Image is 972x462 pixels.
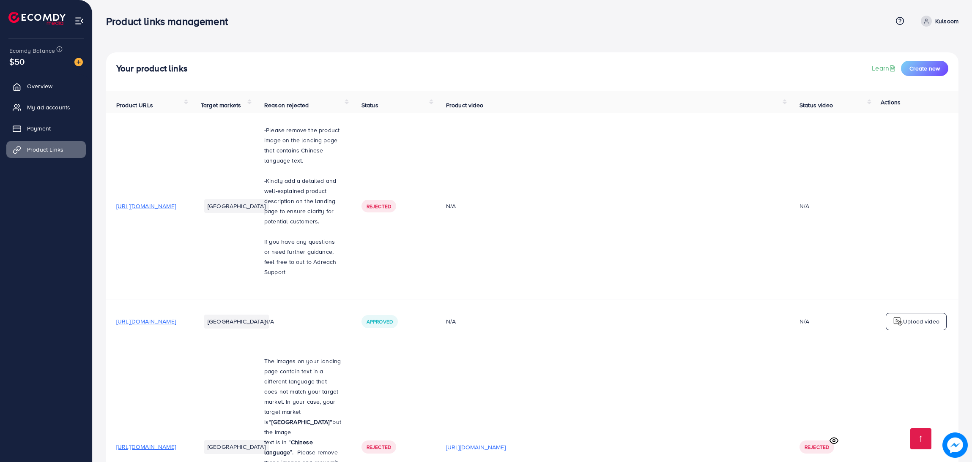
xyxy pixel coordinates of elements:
[264,438,291,446] span: text is in “
[446,317,779,326] div: N/A
[917,16,958,27] a: Kulsoom
[446,442,506,452] p: [URL][DOMAIN_NAME]
[264,357,341,426] span: The images on your landing page contain text in a different language that does not match your tar...
[204,199,269,213] li: [GEOGRAPHIC_DATA]
[872,63,898,73] a: Learn
[116,443,176,451] span: [URL][DOMAIN_NAME]
[901,61,948,76] button: Create new
[106,15,235,27] h3: Product links management
[201,101,241,109] span: Target markets
[264,101,309,109] span: Reason rejected
[27,145,63,154] span: Product Links
[446,101,483,109] span: Product video
[935,16,958,26] p: Kulsoom
[264,176,341,226] p: -Kindly add a detailed and well-explained product description on the landing page to ensure clari...
[361,101,378,109] span: Status
[367,443,391,451] span: Rejected
[204,315,269,328] li: [GEOGRAPHIC_DATA]
[6,141,86,158] a: Product Links
[800,101,833,109] span: Status video
[6,78,86,95] a: Overview
[204,440,269,454] li: [GEOGRAPHIC_DATA]
[6,99,86,116] a: My ad accounts
[6,120,86,137] a: Payment
[264,236,341,277] p: If you have any questions or need further guidance, feel free to out to Adreach Support
[264,438,313,457] strong: Chinese language
[446,202,779,210] div: N/A
[9,46,55,55] span: Ecomdy Balance
[116,202,176,210] span: [URL][DOMAIN_NAME]
[8,12,66,25] img: logo
[909,64,940,73] span: Create new
[116,63,188,74] h4: Your product links
[116,317,176,326] span: [URL][DOMAIN_NAME]
[27,82,52,90] span: Overview
[942,432,968,458] img: image
[893,316,903,326] img: logo
[9,55,25,68] span: $50
[881,98,901,106] span: Actions
[264,317,274,326] span: N/A
[800,317,809,326] div: N/A
[264,125,341,166] p: -Please remove the product image on the landing page that contains Chinese language text.
[264,418,341,436] span: but the image
[805,443,829,451] span: Rejected
[903,316,939,326] p: Upload video
[367,203,391,210] span: Rejected
[367,318,393,325] span: Approved
[800,202,809,210] div: N/A
[27,124,51,133] span: Payment
[268,418,332,426] strong: “[GEOGRAPHIC_DATA]”
[116,101,153,109] span: Product URLs
[74,58,83,66] img: image
[27,103,70,111] span: My ad accounts
[74,16,84,26] img: menu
